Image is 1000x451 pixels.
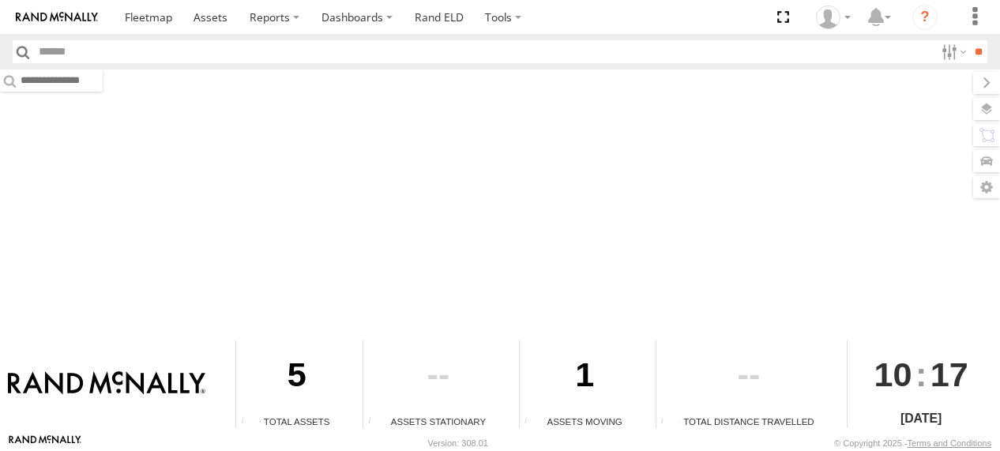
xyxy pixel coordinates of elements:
span: 10 [874,340,912,408]
label: Map Settings [973,176,1000,198]
div: : [848,340,994,408]
div: Assets Moving [520,415,650,428]
div: Total Assets [236,415,357,428]
div: 1 [520,340,650,415]
img: rand-logo.svg [16,12,98,23]
div: Total number of Enabled Assets [236,416,260,428]
a: Visit our Website [9,435,81,451]
label: Search Filter Options [935,40,969,63]
i: ? [912,5,938,30]
div: [DATE] [848,409,994,428]
div: Version: 308.01 [428,438,488,448]
a: Terms and Conditions [908,438,991,448]
div: Total distance travelled by all assets within specified date range and applied filters [656,416,680,428]
div: 5 [236,340,357,415]
span: 17 [930,340,968,408]
div: Total Distance Travelled [656,415,842,428]
div: Total number of assets current stationary. [363,416,387,428]
div: Jeremy Baird [810,6,856,29]
div: Total number of assets current in transit. [520,416,543,428]
div: © Copyright 2025 - [834,438,991,448]
img: Rand McNally [8,371,205,397]
div: Assets Stationary [363,415,513,428]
